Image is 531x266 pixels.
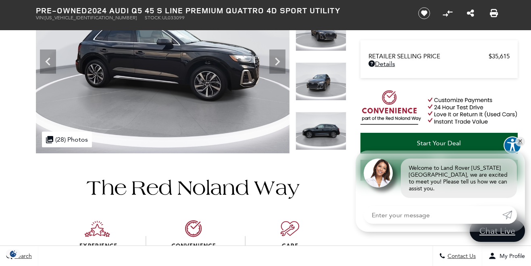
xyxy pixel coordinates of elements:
[369,53,510,60] a: Retailer Selling Price $35,615
[145,15,162,21] span: Stock:
[482,246,531,266] button: Open user profile menu
[45,15,137,21] span: [US_VEHICLE_IDENTIFICATION_NUMBER]
[504,136,521,156] aside: Accessibility Help Desk
[504,136,521,154] button: Explore your accessibility options
[269,49,285,74] div: Next
[42,132,92,147] div: (28) Photos
[4,250,23,258] section: Click to Open Cookie Consent Modal
[369,60,510,68] a: Details
[446,253,476,260] span: Contact Us
[36,15,45,21] span: VIN:
[417,139,461,147] span: Start Your Deal
[415,7,433,20] button: Save vehicle
[296,62,346,101] img: Used 2024 Brilliant Black Audi 45 S line Premium image 4
[36,6,405,15] h1: 2024 Audi Q5 45 S line Premium quattro 4D Sport Utility
[296,13,346,51] img: Used 2024 Brilliant Black Audi 45 S line Premium image 3
[489,53,510,60] span: $35,615
[401,159,517,198] div: Welcome to Land Rover [US_STATE][GEOGRAPHIC_DATA], we are excited to meet you! Please tell us how...
[369,53,489,60] span: Retailer Selling Price
[360,133,518,154] a: Start Your Deal
[40,49,56,74] div: Previous
[296,112,346,150] img: Used 2024 Brilliant Black Audi 45 S line Premium image 5
[364,206,502,224] input: Enter your message
[490,8,498,18] a: Print this Pre-Owned 2024 Audi Q5 45 S line Premium quattro 4D Sport Utility
[502,206,517,224] a: Submit
[441,7,454,19] button: Compare Vehicle
[4,250,23,258] img: Opt-Out Icon
[36,5,87,16] strong: Pre-Owned
[162,15,185,21] span: UL033099
[467,8,474,18] a: Share this Pre-Owned 2024 Audi Q5 45 S line Premium quattro 4D Sport Utility
[496,253,525,260] span: My Profile
[364,159,393,188] img: Agent profile photo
